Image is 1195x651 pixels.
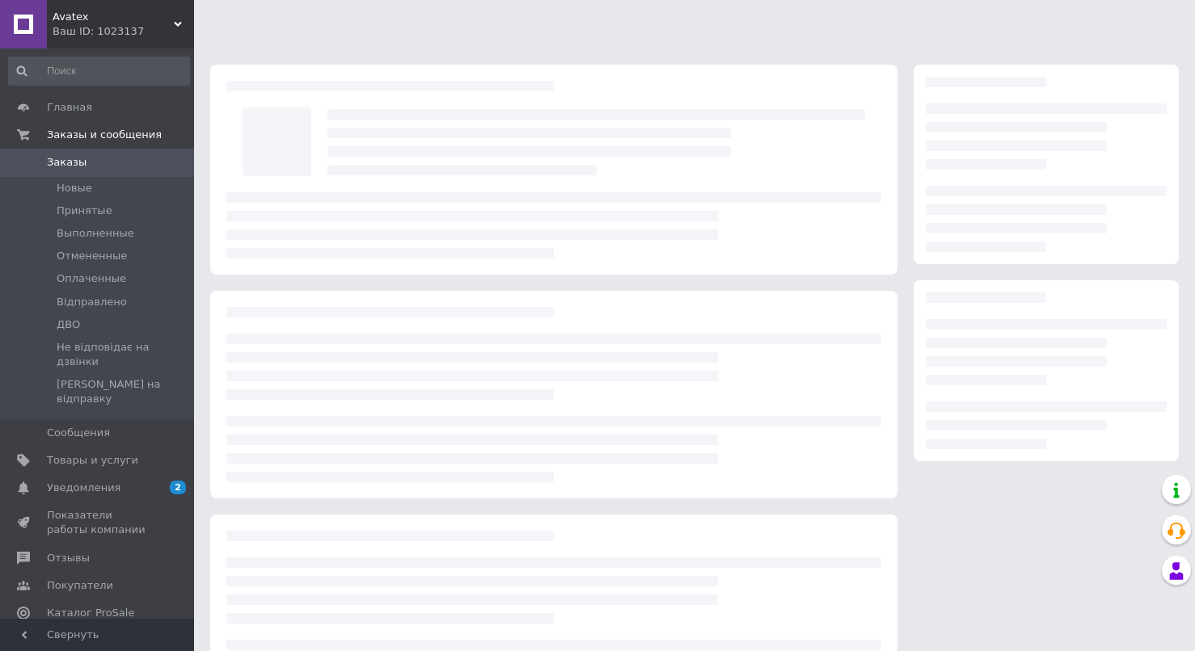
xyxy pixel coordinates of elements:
[57,295,127,309] span: Відправлено
[8,57,190,86] input: Поиск
[47,578,113,593] span: Покупатели
[47,155,87,170] span: Заказы
[47,453,138,468] span: Товары и услуги
[57,340,188,369] span: Не відповідає на дзвінки
[47,606,134,620] span: Каталог ProSale
[57,317,80,332] span: ДВО
[47,128,162,142] span: Заказы и сообщения
[47,551,90,565] span: Отзывы
[57,377,188,406] span: [PERSON_NAME] на відправку
[57,226,134,241] span: Выполненные
[47,481,120,495] span: Уведомления
[57,249,127,263] span: Отмененные
[47,426,110,440] span: Сообщения
[53,24,194,39] div: Ваш ID: 1023137
[47,508,150,537] span: Показатели работы компании
[57,271,126,286] span: Оплаченные
[47,100,92,115] span: Главная
[57,204,112,218] span: Принятые
[170,481,186,494] span: 2
[53,10,174,24] span: Avatex
[57,181,92,195] span: Новые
